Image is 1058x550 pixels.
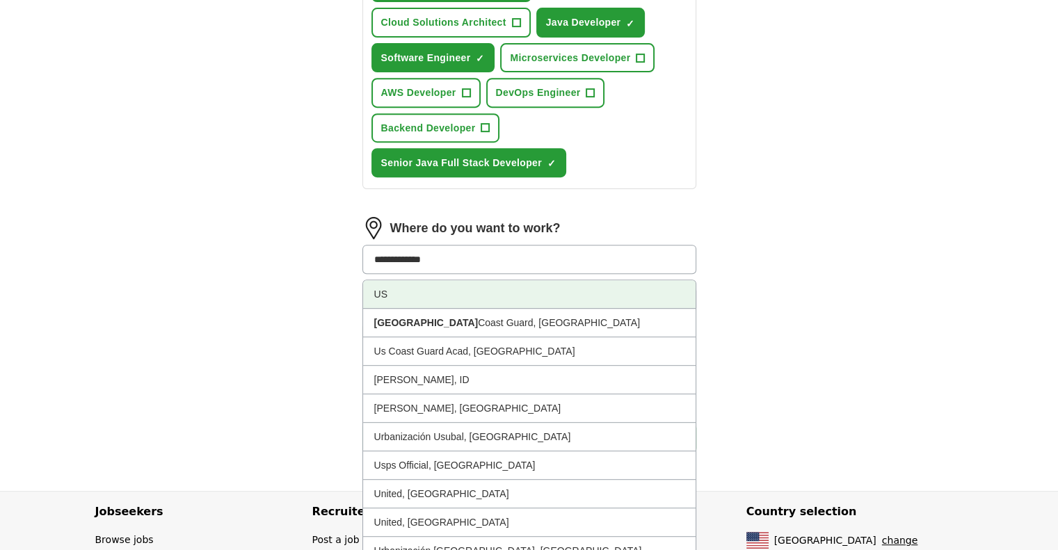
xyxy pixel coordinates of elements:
label: Where do you want to work? [390,218,561,238]
button: Java Developer✓ [536,8,646,37]
span: Backend Developer [381,120,476,136]
h4: Country selection [746,492,963,532]
button: Microservices Developer [500,43,655,72]
button: Software Engineer✓ [371,43,495,72]
button: Backend Developer [371,113,500,143]
span: Cloud Solutions Architect [381,15,506,30]
strong: [GEOGRAPHIC_DATA] [374,317,479,328]
span: Senior Java Full Stack Developer [381,155,542,170]
li: United, [GEOGRAPHIC_DATA] [363,480,696,508]
span: [GEOGRAPHIC_DATA] [774,533,876,548]
button: change [882,533,918,548]
li: [PERSON_NAME], [GEOGRAPHIC_DATA] [363,394,696,423]
span: DevOps Engineer [496,85,581,100]
span: AWS Developer [381,85,456,100]
span: ✓ [626,18,634,29]
span: Microservices Developer [510,50,630,65]
button: Senior Java Full Stack Developer✓ [371,148,566,177]
button: DevOps Engineer [486,78,605,107]
button: Cloud Solutions Architect [371,8,531,37]
li: Usps Official, [GEOGRAPHIC_DATA] [363,451,696,480]
li: [PERSON_NAME], ID [363,366,696,394]
a: Browse jobs [95,534,154,545]
img: location.png [362,217,385,239]
li: Us Coast Guard Acad, [GEOGRAPHIC_DATA] [363,337,696,366]
span: Java Developer [546,15,621,30]
li: Urbanización Usubal, [GEOGRAPHIC_DATA] [363,423,696,451]
a: Post a job [312,534,360,545]
img: US flag [746,532,769,549]
button: AWS Developer [371,78,481,107]
span: ✓ [476,53,484,64]
li: United, [GEOGRAPHIC_DATA] [363,508,696,537]
li: Coast Guard, [GEOGRAPHIC_DATA] [363,309,696,337]
span: ✓ [547,158,556,169]
span: Software Engineer [381,50,471,65]
li: US [363,280,696,309]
